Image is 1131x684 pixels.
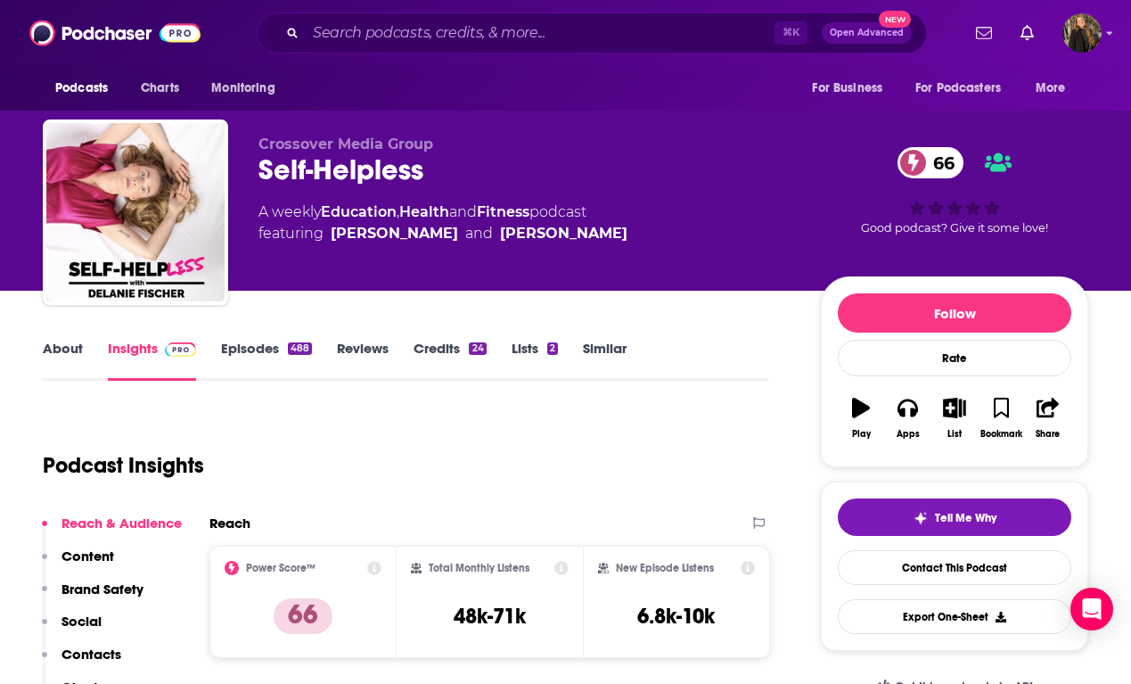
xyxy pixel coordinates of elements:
[42,548,114,581] button: Content
[583,340,627,381] a: Similar
[935,511,996,525] span: Tell Me Why
[43,71,131,105] button: open menu
[42,515,182,548] button: Reach & Audience
[397,203,399,220] span: ,
[258,223,627,244] span: featuring
[821,136,1088,246] div: 66Good podcast? Give it some love!
[547,342,558,355] div: 2
[904,71,1027,105] button: open menu
[969,18,999,48] a: Show notifications dropdown
[29,16,201,50] img: Podchaser - Follow, Share and Rate Podcasts
[1062,13,1102,53] span: Logged in as anamarquis
[897,147,963,178] a: 66
[512,340,558,381] a: Lists2
[861,221,1048,235] span: Good podcast? Give it some love!
[321,203,397,220] a: Education
[454,603,526,630] h3: 48k-71k
[61,646,121,663] p: Contacts
[108,340,196,381] a: InsightsPodchaser Pro
[331,223,458,244] a: Kelsey Cook
[211,76,275,101] span: Monitoring
[246,562,316,574] h2: Power Score™
[838,550,1071,585] a: Contact This Podcast
[884,386,930,450] button: Apps
[1023,71,1088,105] button: open menu
[61,515,182,532] p: Reach & Audience
[199,71,298,105] button: open menu
[980,429,1022,440] div: Bookmark
[1070,588,1113,630] div: Open Intercom Messenger
[258,136,433,152] span: Crossover Media Group
[209,515,250,532] h2: Reach
[61,548,114,565] p: Content
[915,147,963,178] span: 66
[43,340,83,381] a: About
[774,21,807,45] span: ⌘ K
[43,452,204,479] h1: Podcast Insights
[337,340,389,381] a: Reviews
[897,429,920,440] div: Apps
[42,646,121,679] button: Contacts
[469,342,486,355] div: 24
[879,11,911,28] span: New
[1062,13,1102,53] button: Show profile menu
[288,342,312,355] div: 488
[129,71,190,105] a: Charts
[838,599,1071,634] button: Export One-Sheet
[1036,429,1060,440] div: Share
[306,19,774,47] input: Search podcasts, credits, & more...
[141,76,179,101] span: Charts
[947,429,962,440] div: List
[414,340,486,381] a: Credits24
[852,429,871,440] div: Play
[1062,13,1102,53] img: User Profile
[838,293,1071,333] button: Follow
[931,386,978,450] button: List
[838,340,1071,376] div: Rate
[830,29,904,37] span: Open Advanced
[1036,76,1066,101] span: More
[477,203,529,220] a: Fitness
[399,203,449,220] a: Health
[429,562,529,574] h2: Total Monthly Listens
[637,603,715,630] h3: 6.8k-10k
[449,203,477,220] span: and
[1025,386,1071,450] button: Share
[221,340,312,381] a: Episodes488
[42,613,102,646] button: Social
[616,562,714,574] h2: New Episode Listens
[978,386,1024,450] button: Bookmark
[914,511,928,525] img: tell me why sparkle
[257,12,927,54] div: Search podcasts, credits, & more...
[46,123,225,301] img: Self-Helpless
[61,581,143,597] p: Brand Safety
[42,581,143,614] button: Brand Safety
[812,76,882,101] span: For Business
[274,598,332,634] p: 66
[55,76,108,101] span: Podcasts
[1013,18,1041,48] a: Show notifications dropdown
[465,223,493,244] span: and
[838,386,884,450] button: Play
[915,76,1001,101] span: For Podcasters
[258,202,627,244] div: A weekly podcast
[822,22,912,44] button: Open AdvancedNew
[61,613,102,630] p: Social
[799,71,905,105] button: open menu
[838,499,1071,536] button: tell me why sparkleTell Me Why
[165,342,196,357] img: Podchaser Pro
[500,223,627,244] a: Delanie Fischer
